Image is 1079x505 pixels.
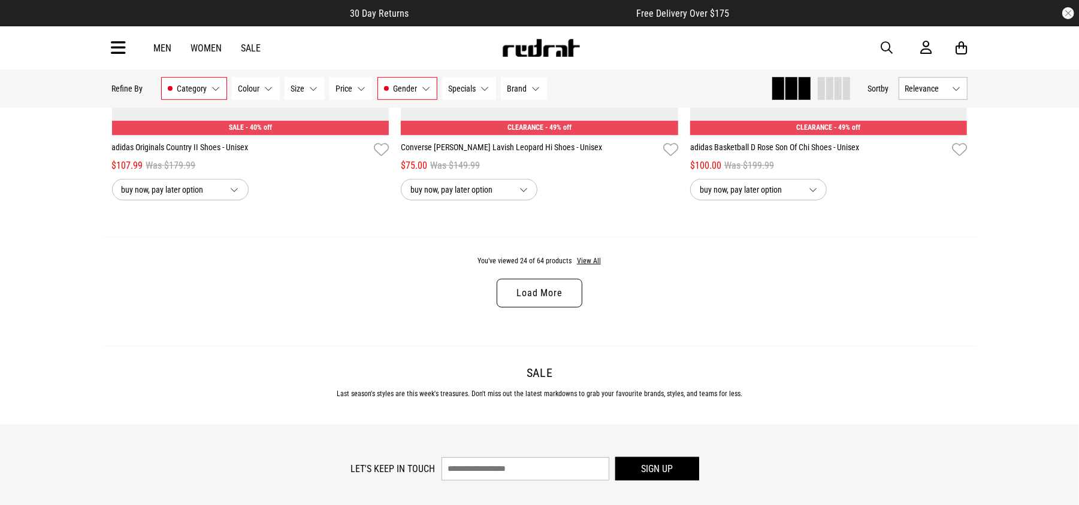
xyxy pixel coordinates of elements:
[229,123,244,132] span: SALE
[177,84,207,93] span: Category
[501,39,581,57] img: Redrat logo
[835,123,861,132] span: - 49% off
[497,279,582,308] a: Load More
[112,390,968,398] p: Last season's styles are this week's treasures. Don't miss out the latest markdowns to grab your ...
[690,141,948,159] a: adidas Basketball D Rose Son Of Chi Shoes - Unisex
[351,463,436,474] label: Let's keep in touch
[433,7,612,19] iframe: Customer reviews powered by Trustpilot
[238,84,260,93] span: Colour
[690,179,827,200] button: buy now, pay later option
[285,77,325,100] button: Size
[112,84,143,93] p: Refine By
[868,81,889,96] button: Sortby
[442,77,496,100] button: Specials
[112,141,370,159] a: adidas Originals Country II Shoes - Unisex
[336,84,353,93] span: Price
[161,77,227,100] button: Category
[112,159,143,173] span: $107.99
[449,84,476,93] span: Specials
[410,182,510,197] span: buy now, pay later option
[905,84,948,93] span: Relevance
[797,123,833,132] span: CLEARANCE
[690,159,721,173] span: $100.00
[401,159,427,173] span: $75.00
[394,84,418,93] span: Gender
[430,159,480,173] span: Was $149.99
[401,141,658,159] a: Converse [PERSON_NAME] Lavish Leopard Hi Shoes - Unisex
[146,159,196,173] span: Was $179.99
[477,257,572,265] span: You've viewed 24 of 64 products
[112,366,968,380] h2: Sale
[700,182,799,197] span: buy now, pay later option
[291,84,305,93] span: Size
[154,42,172,54] a: Men
[10,5,46,41] button: Open LiveChat chat widget
[724,159,774,173] span: Was $199.99
[576,256,602,267] button: View All
[241,42,261,54] a: Sale
[615,457,699,480] button: Sign up
[377,77,437,100] button: Gender
[507,84,527,93] span: Brand
[112,179,249,200] button: buy now, pay later option
[507,123,543,132] span: CLEARANCE
[330,77,373,100] button: Price
[881,84,889,93] span: by
[899,77,968,100] button: Relevance
[501,77,547,100] button: Brand
[545,123,572,132] span: - 49% off
[246,123,272,132] span: - 40% off
[401,179,537,200] button: buy now, pay later option
[122,182,221,197] span: buy now, pay later option
[232,77,280,100] button: Colour
[350,8,409,19] span: 30 Day Returns
[636,8,729,19] span: Free Delivery Over $175
[191,42,222,54] a: Women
